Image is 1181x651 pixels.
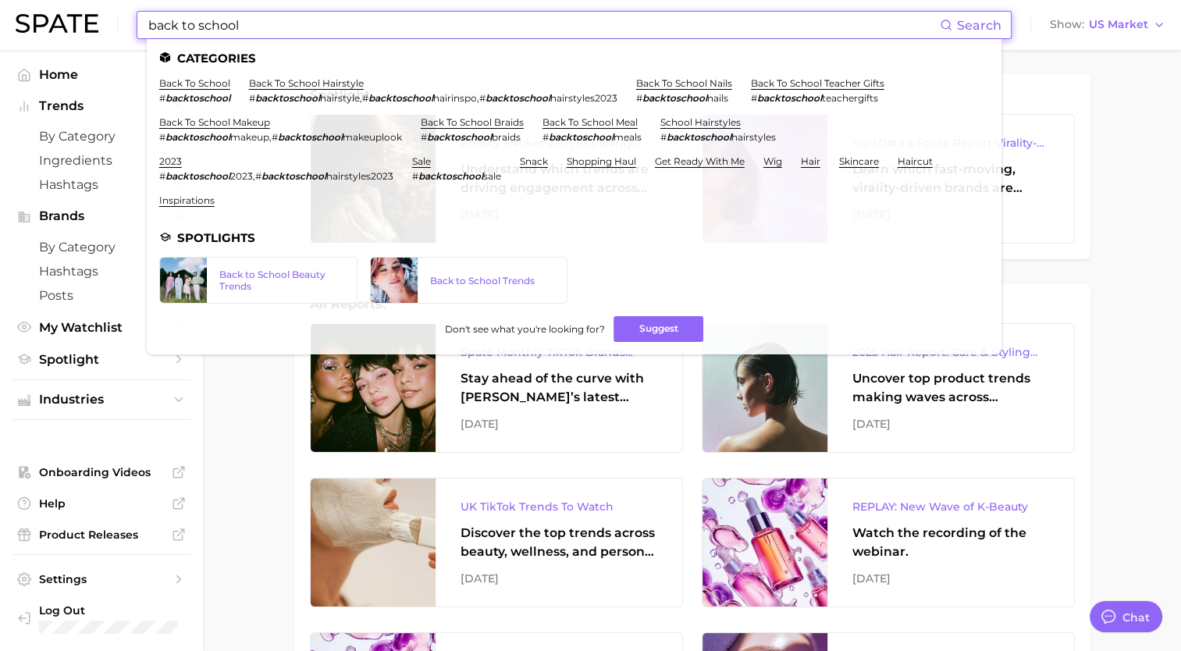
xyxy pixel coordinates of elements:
a: back to school braids [421,116,524,128]
div: , [159,170,393,182]
li: Spotlights [159,231,989,244]
a: Settings [12,567,190,591]
span: braids [492,131,521,143]
a: back to school [159,77,230,89]
a: Posts [12,283,190,308]
a: skincare [839,155,879,167]
span: hairstyles2023 [550,92,617,104]
a: by Category [12,124,190,148]
span: Log Out [39,603,178,617]
span: Brands [39,209,164,223]
em: backtoschool [642,92,707,104]
a: sale [412,155,431,167]
span: makeup [230,131,269,143]
div: Watch the recording of the webinar. [852,524,1049,561]
span: makeuplook [343,131,402,143]
a: Hashtags [12,173,190,197]
a: back to school meal [542,116,638,128]
a: Onboarding Videos [12,461,190,484]
a: snack [520,155,548,167]
span: # [272,131,278,143]
a: 2025 Hair Report: Care & Styling ProductsUncover top product trends making waves across platforms... [702,323,1075,453]
em: backtoschool [757,92,822,104]
span: 2023 [230,170,253,182]
div: [DATE] [461,414,657,433]
span: hairstyle [320,92,360,104]
a: back to school teacher gifts [751,77,884,89]
button: Suggest [614,316,703,342]
a: REPLAY: New Wave of K-BeautyWatch the recording of the webinar.[DATE] [702,478,1075,607]
div: [DATE] [852,414,1049,433]
span: US Market [1089,20,1148,29]
img: SPATE [16,14,98,33]
span: # [159,92,165,104]
span: Don't see what you're looking for? [444,323,604,335]
a: shopping haul [567,155,636,167]
div: Back to School Beauty Trends [219,269,344,292]
div: [DATE] [852,569,1049,588]
input: Search here for a brand, industry, or ingredient [147,12,940,38]
a: 2023 [159,155,182,167]
a: Help [12,492,190,515]
a: hair [801,155,820,167]
span: meals [614,131,642,143]
button: Trends [12,94,190,118]
span: Search [957,18,1001,33]
span: Onboarding Videos [39,465,164,479]
a: by Category [12,235,190,259]
div: [DATE] [461,569,657,588]
span: Home [39,67,164,82]
a: Hashtags [12,259,190,283]
span: # [249,92,255,104]
span: Spotlight [39,352,164,367]
em: backtoschool [368,92,433,104]
span: Help [39,496,164,510]
span: sale [483,170,501,182]
span: Hashtags [39,177,164,192]
span: # [660,131,667,143]
span: hairstyles2023 [326,170,393,182]
span: Trends [39,99,164,113]
em: backtoschool [667,131,731,143]
span: # [255,170,261,182]
div: Stay ahead of the curve with [PERSON_NAME]’s latest monthly tracker, spotlighting the fastest-gro... [461,369,657,407]
a: UK TikTok Trends To WatchDiscover the top trends across beauty, wellness, and personal care on Ti... [310,478,683,607]
a: Spate Monthly TikTok Brands TrackerStay ahead of the curve with [PERSON_NAME]’s latest monthly tr... [310,323,683,453]
a: haircut [898,155,933,167]
em: backtoschool [418,170,483,182]
em: backtoschool [165,92,230,104]
span: by Category [39,240,164,254]
button: Industries [12,388,190,411]
span: # [542,131,549,143]
em: backtoschool [278,131,343,143]
span: # [751,92,757,104]
a: Spotlight [12,347,190,372]
span: My Watchlist [39,320,164,335]
span: nails [707,92,728,104]
a: inspirations [159,194,215,206]
em: backtoschool [427,131,492,143]
span: # [421,131,427,143]
div: Uncover top product trends making waves across platforms — along with key insights into benefits,... [852,369,1049,407]
div: Discover the top trends across beauty, wellness, and personal care on TikTok [GEOGRAPHIC_DATA]. [461,524,657,561]
em: backtoschool [549,131,614,143]
span: Settings [39,572,164,586]
a: get ready with me [655,155,745,167]
a: Ingredients [12,148,190,173]
span: # [412,170,418,182]
span: by Category [39,129,164,144]
em: backtoschool [165,170,230,182]
a: Home [12,62,190,87]
em: backtoschool [261,170,326,182]
a: Product Releases [12,523,190,546]
span: hairinspo [433,92,477,104]
div: Back to School Trends [430,275,555,286]
em: backtoschool [165,131,230,143]
em: backtoschool [255,92,320,104]
span: Show [1050,20,1084,29]
span: # [159,131,165,143]
span: # [362,92,368,104]
li: Categories [159,52,989,65]
a: back to school nails [636,77,732,89]
span: Industries [39,393,164,407]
